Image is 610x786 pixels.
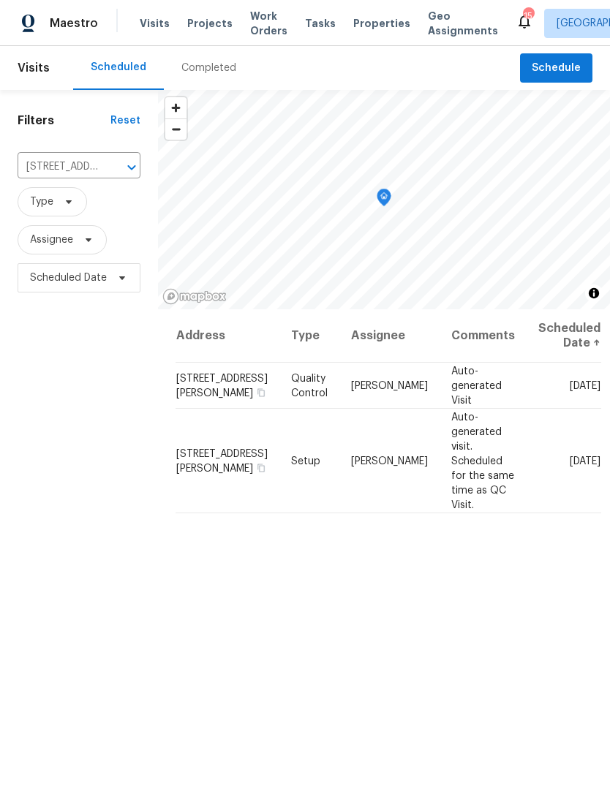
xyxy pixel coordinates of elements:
[250,9,287,38] span: Work Orders
[532,59,581,78] span: Schedule
[176,448,268,473] span: [STREET_ADDRESS][PERSON_NAME]
[428,9,498,38] span: Geo Assignments
[377,189,391,211] div: Map marker
[279,309,339,363] th: Type
[176,373,268,398] span: [STREET_ADDRESS][PERSON_NAME]
[520,53,592,83] button: Schedule
[187,16,233,31] span: Projects
[255,385,268,398] button: Copy Address
[339,309,440,363] th: Assignee
[181,61,236,75] div: Completed
[91,60,146,75] div: Scheduled
[451,412,514,510] span: Auto-generated visit. Scheduled for the same time as QC Visit.
[570,380,600,390] span: [DATE]
[162,288,227,305] a: Mapbox homepage
[351,380,428,390] span: [PERSON_NAME]
[165,118,187,140] button: Zoom out
[30,271,107,285] span: Scheduled Date
[353,16,410,31] span: Properties
[523,9,533,23] div: 15
[18,52,50,84] span: Visits
[527,309,601,363] th: Scheduled Date ↑
[30,194,53,209] span: Type
[165,119,187,140] span: Zoom out
[140,16,170,31] span: Visits
[570,456,600,466] span: [DATE]
[121,157,142,178] button: Open
[585,284,603,302] button: Toggle attribution
[176,309,279,363] th: Address
[18,156,99,178] input: Search for an address...
[255,461,268,474] button: Copy Address
[110,113,140,128] div: Reset
[30,233,73,247] span: Assignee
[291,373,328,398] span: Quality Control
[50,16,98,31] span: Maestro
[165,97,187,118] button: Zoom in
[305,18,336,29] span: Tasks
[351,456,428,466] span: [PERSON_NAME]
[590,285,598,301] span: Toggle attribution
[451,366,502,405] span: Auto-generated Visit
[291,456,320,466] span: Setup
[440,309,527,363] th: Comments
[18,113,110,128] h1: Filters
